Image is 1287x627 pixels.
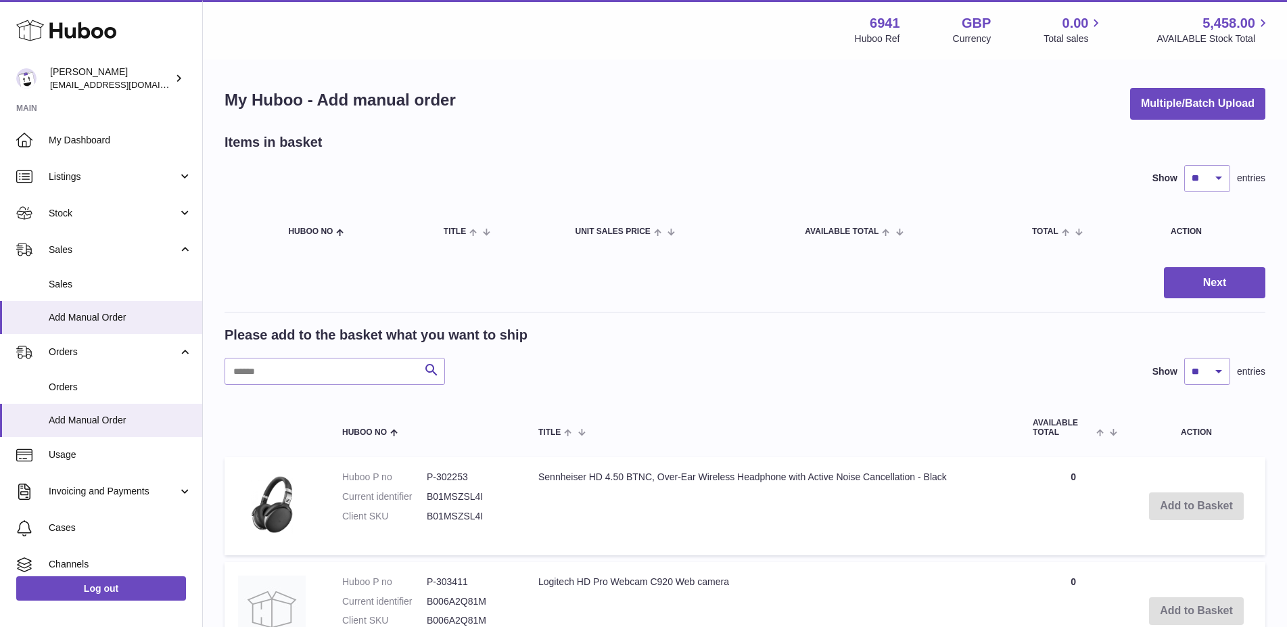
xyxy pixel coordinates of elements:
span: Invoicing and Payments [49,485,178,498]
span: Sales [49,243,178,256]
div: Action [1171,227,1252,236]
span: Listings [49,170,178,183]
span: Sales [49,278,192,291]
th: Action [1127,405,1265,450]
td: Sennheiser HD 4.50 BTNC, Over-Ear Wireless Headphone with Active Noise Cancellation - Black [525,457,1019,555]
dt: Huboo P no [342,576,427,588]
span: Channels [49,558,192,571]
img: support@photogears.uk [16,68,37,89]
h2: Items in basket [225,133,323,152]
span: Stock [49,207,178,220]
span: Add Manual Order [49,311,192,324]
button: Multiple/Batch Upload [1130,88,1265,120]
span: Total [1032,227,1058,236]
button: Next [1164,267,1265,299]
span: Usage [49,448,192,461]
a: 5,458.00 AVAILABLE Stock Total [1156,14,1271,45]
dt: Huboo P no [342,471,427,484]
span: entries [1237,365,1265,378]
div: Huboo Ref [855,32,900,45]
span: Total sales [1044,32,1104,45]
dd: P-302253 [427,471,511,484]
dd: B01MSZSL4I [427,510,511,523]
a: Log out [16,576,186,601]
span: AVAILABLE Stock Total [1156,32,1271,45]
span: Cases [49,521,192,534]
dt: Current identifier [342,490,427,503]
dd: B006A2Q81M [427,595,511,608]
div: [PERSON_NAME] [50,66,172,91]
dd: B01MSZSL4I [427,490,511,503]
span: [EMAIL_ADDRESS][DOMAIN_NAME] [50,79,199,90]
span: Title [538,428,561,437]
dd: B006A2Q81M [427,614,511,627]
span: entries [1237,172,1265,185]
dd: P-303411 [427,576,511,588]
a: 0.00 Total sales [1044,14,1104,45]
span: 0.00 [1062,14,1089,32]
dt: Client SKU [342,614,427,627]
span: Huboo no [288,227,333,236]
td: 0 [1019,457,1127,555]
label: Show [1152,365,1177,378]
span: AVAILABLE Total [805,227,879,236]
dt: Client SKU [342,510,427,523]
span: Title [444,227,466,236]
span: 5,458.00 [1202,14,1255,32]
span: Add Manual Order [49,414,192,427]
dt: Current identifier [342,595,427,608]
strong: GBP [962,14,991,32]
span: Orders [49,381,192,394]
span: Huboo no [342,428,387,437]
span: Orders [49,346,178,358]
h2: Please add to the basket what you want to ship [225,326,528,344]
strong: 6941 [870,14,900,32]
span: Unit Sales Price [576,227,651,236]
div: Currency [953,32,991,45]
h1: My Huboo - Add manual order [225,89,456,111]
span: My Dashboard [49,134,192,147]
img: Sennheiser HD 4.50 BTNC, Over-Ear Wireless Headphone with Active Noise Cancellation - Black [238,471,306,538]
label: Show [1152,172,1177,185]
span: AVAILABLE Total [1033,419,1093,436]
